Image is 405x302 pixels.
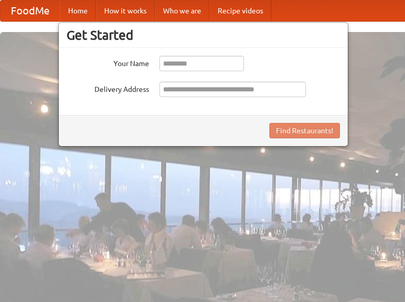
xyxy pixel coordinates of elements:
[269,123,340,138] button: Find Restaurants!
[1,1,60,21] a: FoodMe
[67,56,149,69] label: Your Name
[209,1,271,21] a: Recipe videos
[60,1,96,21] a: Home
[67,27,340,43] h3: Get Started
[67,82,149,94] label: Delivery Address
[96,1,155,21] a: How it works
[155,1,209,21] a: Who we are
